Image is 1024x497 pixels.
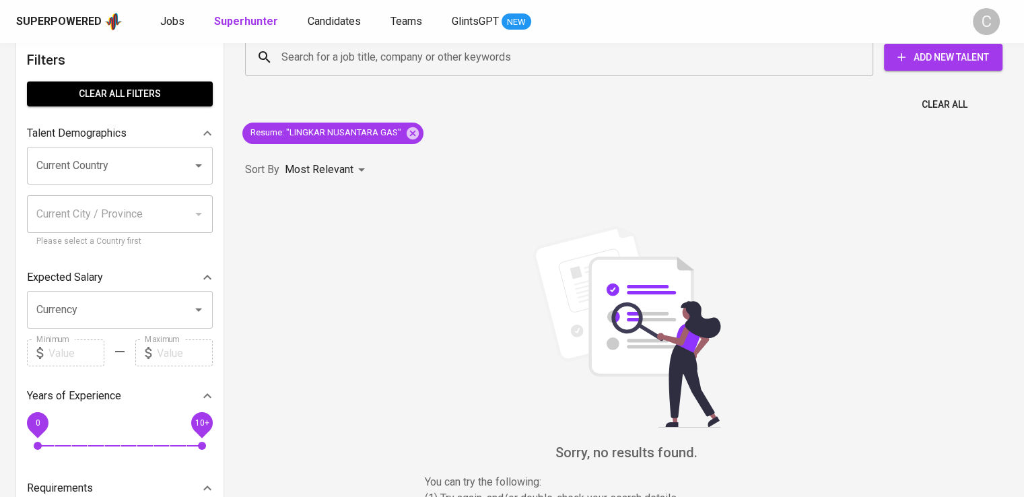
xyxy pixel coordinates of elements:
div: Most Relevant [285,158,370,183]
div: C [973,8,1000,35]
button: Add New Talent [884,44,1002,71]
button: Open [189,300,208,319]
span: Clear All filters [38,86,202,102]
span: Resume : "LINGKAR NUSANTARA GAS" [242,127,409,139]
button: Clear All [916,92,973,117]
div: Expected Salary [27,264,213,291]
p: Sort By [245,162,279,178]
a: GlintsGPT NEW [452,13,531,30]
div: Years of Experience [27,383,213,409]
h6: Sorry, no results found. [245,442,1008,463]
div: Superpowered [16,14,102,30]
h6: Filters [27,49,213,71]
span: 0 [35,418,40,428]
p: Please select a Country first [36,235,203,249]
p: Talent Demographics [27,125,127,141]
img: file_searching.svg [526,226,728,428]
a: Superhunter [214,13,281,30]
span: Clear All [922,96,967,113]
span: Jobs [160,15,184,28]
p: Years of Experience [27,388,121,404]
span: GlintsGPT [452,15,499,28]
img: app logo [104,11,123,32]
input: Value [48,339,104,366]
button: Clear All filters [27,81,213,106]
span: 10+ [195,418,209,428]
span: Teams [390,15,422,28]
a: Jobs [160,13,187,30]
div: Talent Demographics [27,120,213,147]
span: NEW [502,15,531,29]
span: Candidates [308,15,361,28]
b: Superhunter [214,15,278,28]
p: Most Relevant [285,162,353,178]
a: Candidates [308,13,364,30]
div: Resume: "LINGKAR NUSANTARA GAS" [242,123,423,144]
button: Open [189,156,208,175]
span: Add New Talent [895,49,992,66]
a: Superpoweredapp logo [16,11,123,32]
p: You can try the following : [425,474,829,490]
input: Value [157,339,213,366]
p: Expected Salary [27,269,103,286]
p: Requirements [27,480,93,496]
a: Teams [390,13,425,30]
